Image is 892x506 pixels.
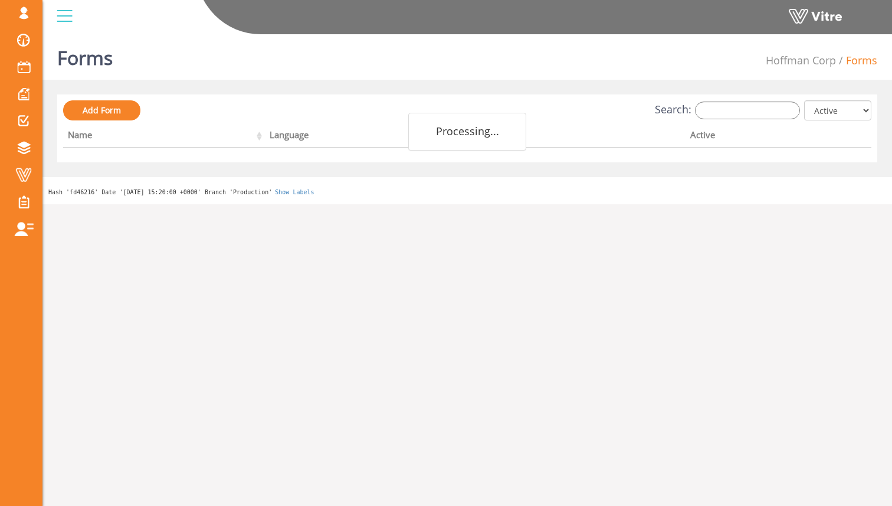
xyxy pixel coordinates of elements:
input: Search: [695,102,800,119]
a: Add Form [63,100,140,120]
th: Name [63,126,265,148]
span: Hash 'fd46216' Date '[DATE] 15:20:00 +0000' Branch 'Production' [48,189,272,195]
span: 210 [766,53,836,67]
label: Search: [655,102,800,119]
th: Language [265,126,476,148]
a: Show Labels [275,189,314,195]
div: Processing... [408,113,526,151]
span: Add Form [83,105,121,116]
th: Active [686,126,831,148]
li: Forms [836,53,877,68]
th: Company [476,126,685,148]
h1: Forms [57,30,113,80]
